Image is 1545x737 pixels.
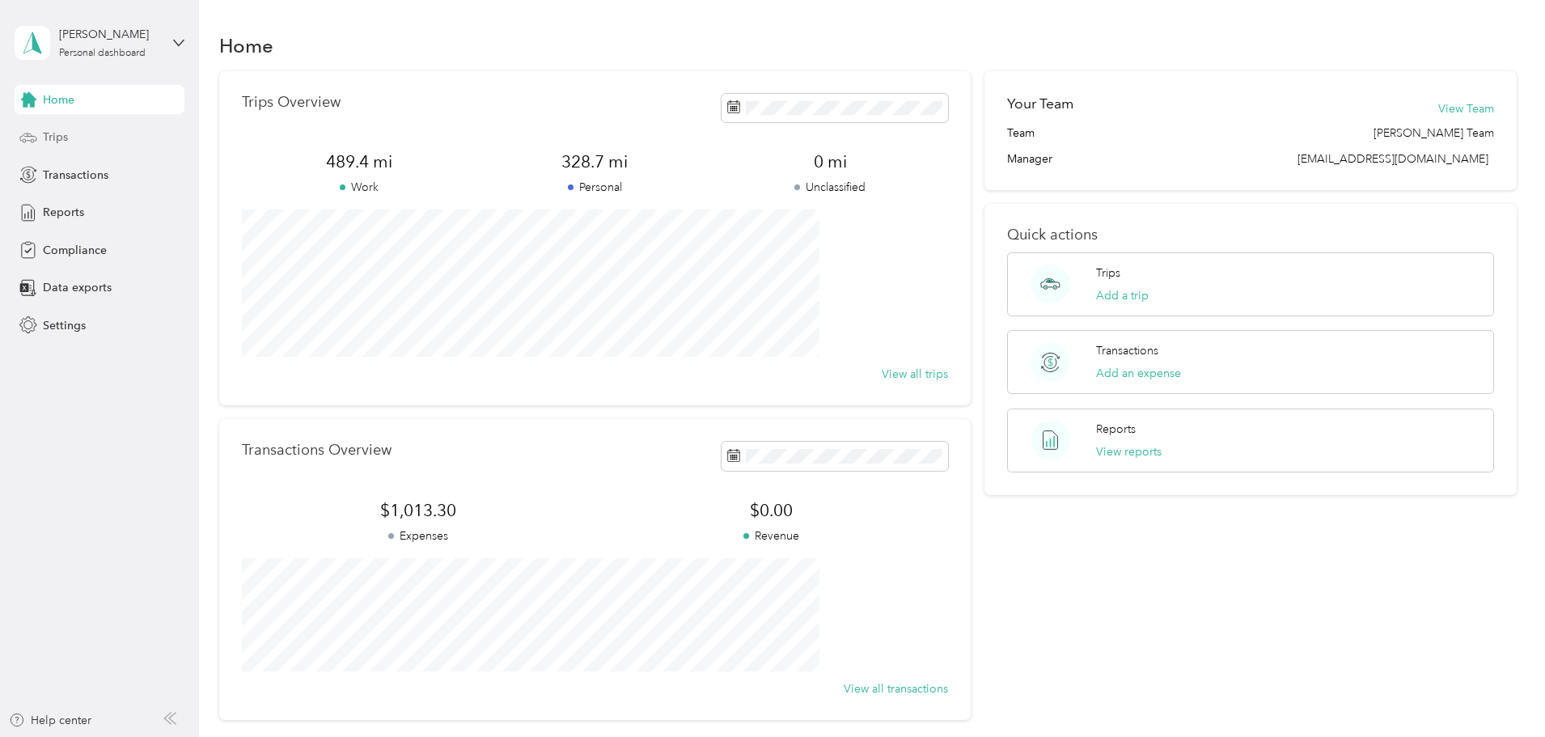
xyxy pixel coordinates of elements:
p: Trips [1096,265,1120,282]
p: Personal [477,179,713,196]
button: View reports [1096,443,1162,460]
button: Add a trip [1096,287,1149,304]
button: View all transactions [844,680,948,697]
span: 0 mi [713,150,948,173]
h2: Your Team [1007,94,1073,114]
p: Transactions [1096,342,1158,359]
span: Manager [1007,150,1052,167]
span: 489.4 mi [242,150,477,173]
p: Reports [1096,421,1136,438]
span: [EMAIL_ADDRESS][DOMAIN_NAME] [1297,152,1488,166]
span: $1,013.30 [242,499,595,522]
button: View all trips [882,366,948,383]
span: Reports [43,204,84,221]
span: Settings [43,317,86,334]
button: Help center [9,712,91,729]
span: Trips [43,129,68,146]
div: [PERSON_NAME] [59,26,160,43]
div: Personal dashboard [59,49,146,58]
h1: Home [219,37,273,54]
p: Revenue [595,527,947,544]
span: Team [1007,125,1035,142]
p: Transactions Overview [242,442,392,459]
p: Quick actions [1007,227,1494,244]
span: Transactions [43,167,108,184]
span: Data exports [43,279,112,296]
span: $0.00 [595,499,947,522]
span: Compliance [43,242,107,259]
p: Trips Overview [242,94,341,111]
p: Expenses [242,527,595,544]
span: 328.7 mi [477,150,713,173]
iframe: Everlance-gr Chat Button Frame [1454,646,1545,737]
p: Work [242,179,477,196]
button: Add an expense [1096,365,1181,382]
span: [PERSON_NAME] Team [1374,125,1494,142]
span: Home [43,91,74,108]
button: View Team [1438,100,1494,117]
p: Unclassified [713,179,948,196]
